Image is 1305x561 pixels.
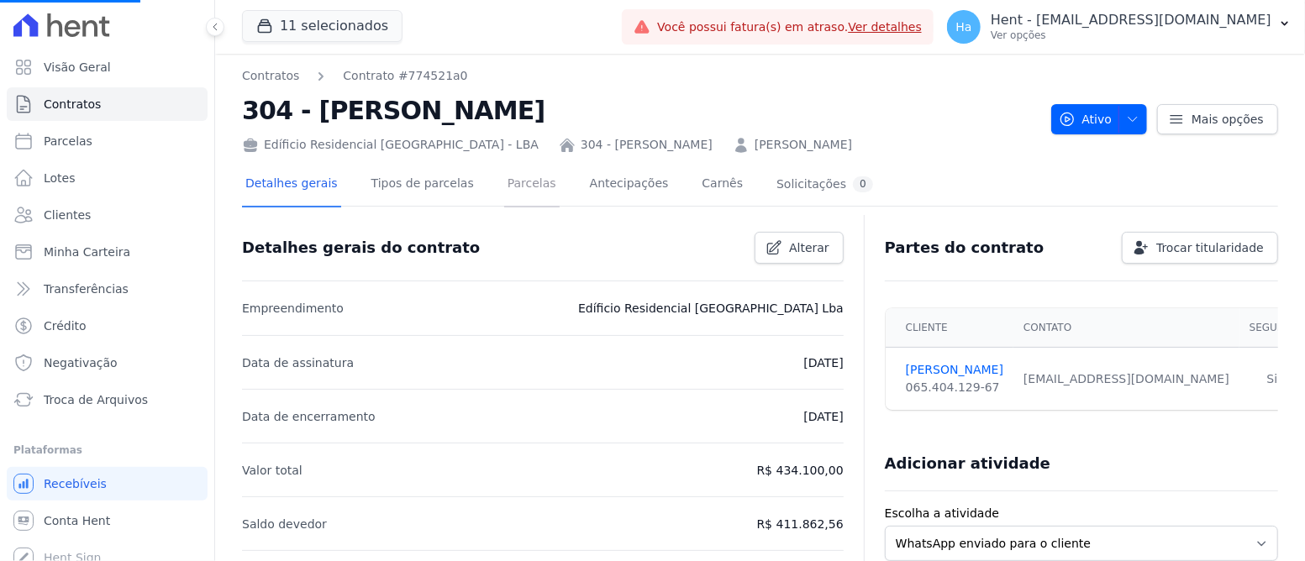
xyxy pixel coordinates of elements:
[242,163,341,207] a: Detalhes gerais
[853,176,873,192] div: 0
[242,67,1038,85] nav: Breadcrumb
[1192,111,1264,128] span: Mais opções
[242,238,480,258] h3: Detalhes gerais do contrato
[803,406,843,427] p: [DATE]
[773,163,876,207] a: Solicitações0
[7,309,208,343] a: Crédito
[1013,308,1239,348] th: Contato
[7,50,208,84] a: Visão Geral
[848,20,922,34] a: Ver detalhes
[789,239,829,256] span: Alterar
[7,383,208,417] a: Troca de Arquivos
[886,308,1013,348] th: Cliente
[885,238,1045,258] h3: Partes do contrato
[1156,239,1264,256] span: Trocar titularidade
[7,272,208,306] a: Transferências
[242,353,354,373] p: Data de assinatura
[44,354,118,371] span: Negativação
[7,87,208,121] a: Contratos
[1059,104,1113,134] span: Ativo
[242,136,539,154] div: Edíficio Residencial [GEOGRAPHIC_DATA] - LBA
[587,163,672,207] a: Antecipações
[698,163,746,207] a: Carnês
[1122,232,1278,264] a: Trocar titularidade
[7,198,208,232] a: Clientes
[242,67,299,85] a: Contratos
[368,163,477,207] a: Tipos de parcelas
[44,207,91,223] span: Clientes
[242,10,403,42] button: 11 selecionados
[44,59,111,76] span: Visão Geral
[934,3,1305,50] button: Ha Hent - [EMAIL_ADDRESS][DOMAIN_NAME] Ver opções
[504,163,560,207] a: Parcelas
[757,460,844,480] p: R$ 434.100,00
[13,440,201,460] div: Plataformas
[242,406,376,427] p: Data de encerramento
[581,136,713,154] a: 304 - [PERSON_NAME]
[906,379,1003,396] div: 065.404.129-67
[44,280,129,297] span: Transferências
[885,454,1050,474] h3: Adicionar atividade
[44,170,76,186] span: Lotes
[242,514,327,534] p: Saldo devedor
[1157,104,1278,134] a: Mais opções
[242,460,303,480] p: Valor total
[242,67,468,85] nav: Breadcrumb
[44,96,101,113] span: Contratos
[44,133,92,149] span: Parcelas
[991,29,1271,42] p: Ver opções
[991,12,1271,29] p: Hent - [EMAIL_ADDRESS][DOMAIN_NAME]
[776,176,873,192] div: Solicitações
[44,475,107,492] span: Recebíveis
[44,317,87,334] span: Crédito
[803,353,843,373] p: [DATE]
[757,514,844,534] p: R$ 411.862,56
[7,504,208,537] a: Conta Hent
[242,92,1038,129] h2: 304 - [PERSON_NAME]
[1023,370,1229,388] div: [EMAIL_ADDRESS][DOMAIN_NAME]
[7,161,208,195] a: Lotes
[7,346,208,380] a: Negativação
[343,67,467,85] a: Contrato #774521a0
[44,244,130,260] span: Minha Carteira
[906,361,1003,379] a: [PERSON_NAME]
[657,18,922,36] span: Você possui fatura(s) em atraso.
[242,298,344,318] p: Empreendimento
[7,235,208,269] a: Minha Carteira
[7,124,208,158] a: Parcelas
[1051,104,1148,134] button: Ativo
[7,467,208,501] a: Recebíveis
[755,232,844,264] a: Alterar
[755,136,852,154] a: [PERSON_NAME]
[44,512,110,529] span: Conta Hent
[955,21,971,33] span: Ha
[44,391,148,408] span: Troca de Arquivos
[578,298,844,318] p: Edíficio Residencial [GEOGRAPHIC_DATA] Lba
[885,505,1278,522] label: Escolha a atividade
